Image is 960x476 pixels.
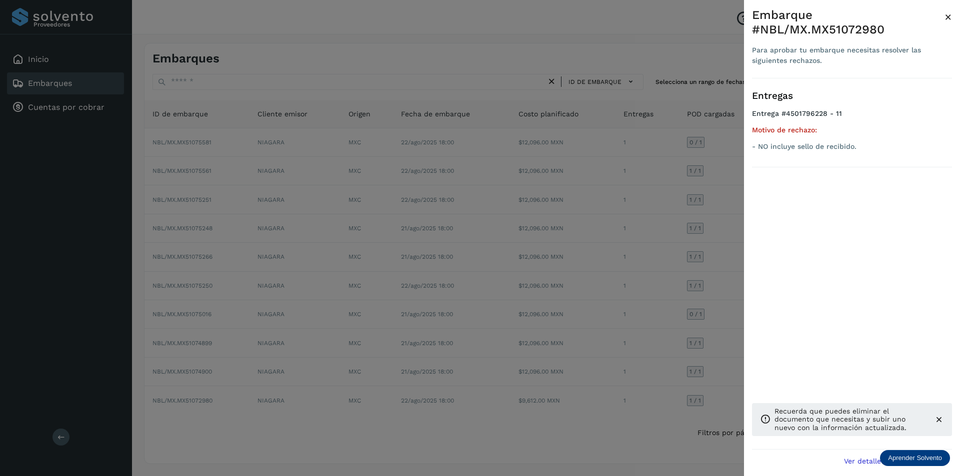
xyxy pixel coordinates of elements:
[888,454,942,462] p: Aprender Solvento
[844,458,929,465] span: Ver detalle de embarque
[838,450,952,472] button: Ver detalle de embarque
[880,450,950,466] div: Aprender Solvento
[752,126,952,134] h5: Motivo de rechazo:
[774,407,926,432] p: Recuerda que puedes eliminar el documento que necesitas y subir uno nuevo con la información actu...
[752,45,944,66] div: Para aprobar tu embarque necesitas resolver las siguientes rechazos.
[752,109,952,126] h4: Entrega #4501796228 - 11
[752,90,952,102] h3: Entregas
[752,142,952,151] p: - NO incluye sello de recibido.
[944,8,952,26] button: Close
[944,10,952,24] span: ×
[752,8,944,37] div: Embarque #NBL/MX.MX51072980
